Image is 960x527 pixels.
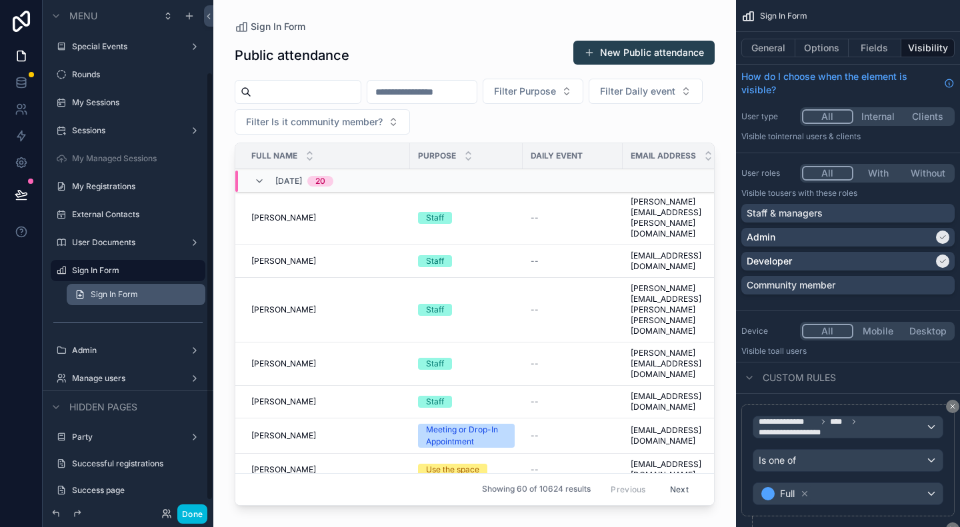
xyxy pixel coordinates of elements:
label: My Sessions [72,97,197,108]
label: Manage users [72,373,179,384]
button: Clients [903,109,953,124]
label: User roles [741,168,795,179]
button: Internal [853,109,903,124]
button: Visibility [901,39,955,57]
label: User Documents [72,237,179,248]
label: External Contacts [72,209,197,220]
p: Visible to [741,188,955,199]
p: Visible to [741,346,955,356]
span: Sign In Form [760,11,807,21]
button: Done [177,504,207,524]
label: Successful registrations [72,458,197,469]
span: Purpose [418,151,456,161]
span: Daily event [531,151,583,161]
button: With [853,166,903,181]
span: Sign In Form [91,289,138,300]
button: Desktop [903,324,953,338]
p: Admin [747,231,775,244]
p: Visible to [741,131,955,142]
span: Showing 60 of 10624 results [482,484,591,495]
label: Sign In Form [72,265,197,276]
span: Is one of [759,454,796,467]
label: Special Events [72,41,179,52]
a: How do I choose when the element is visible? [741,70,955,97]
a: Sign In Form [67,284,205,305]
span: Menu [69,9,97,23]
button: General [741,39,795,57]
button: All [802,324,853,338]
span: Hidden pages [69,400,137,414]
span: Full name [251,151,297,161]
button: All [802,166,853,181]
label: My Registrations [72,181,197,192]
label: Device [741,326,795,336]
button: Mobile [853,324,903,338]
label: Sessions [72,125,179,136]
button: All [802,109,853,124]
span: Email address [631,151,696,161]
label: Rounds [72,69,197,80]
p: Staff & managers [747,207,823,220]
button: Next [661,479,698,500]
span: all users [775,346,807,356]
label: My Managed Sessions [72,153,197,164]
p: Community member [747,278,835,292]
button: Options [795,39,849,57]
button: Fields [849,39,902,57]
span: Custom rules [763,371,836,384]
button: Full [753,482,943,505]
span: Full [780,487,795,500]
label: User type [741,111,795,122]
label: Admin [72,345,179,356]
span: Users with these roles [775,188,857,198]
button: Without [903,166,953,181]
p: Developer [747,255,792,268]
button: Is one of [753,449,943,472]
span: How do I choose when the element is visible? [741,70,939,97]
label: Party [72,432,179,442]
span: Internal users & clients [775,131,861,141]
div: 20 [315,176,325,187]
label: Success page [72,485,197,496]
span: [DATE] [275,176,302,187]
